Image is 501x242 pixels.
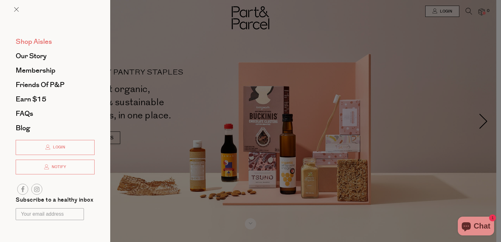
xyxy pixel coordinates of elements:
[16,65,55,75] span: Membership
[16,51,47,61] span: Our Story
[456,217,496,237] inbox-online-store-chat: Shopify online store chat
[16,81,95,88] a: Friends of P&P
[16,110,95,117] a: FAQs
[16,38,95,45] a: Shop Aisles
[16,80,65,90] span: Friends of P&P
[16,140,95,155] a: Login
[16,96,95,103] a: Earn $15
[50,164,66,170] span: Notify
[16,160,95,175] a: Notify
[16,109,33,119] span: FAQs
[16,208,84,220] input: Your email address
[16,197,93,205] label: Subscribe to a healthy inbox
[16,53,95,59] a: Our Story
[16,123,30,133] span: Blog
[16,125,95,131] a: Blog
[51,145,65,150] span: Login
[16,94,46,104] span: Earn $15
[16,67,95,74] a: Membership
[16,37,52,47] span: Shop Aisles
